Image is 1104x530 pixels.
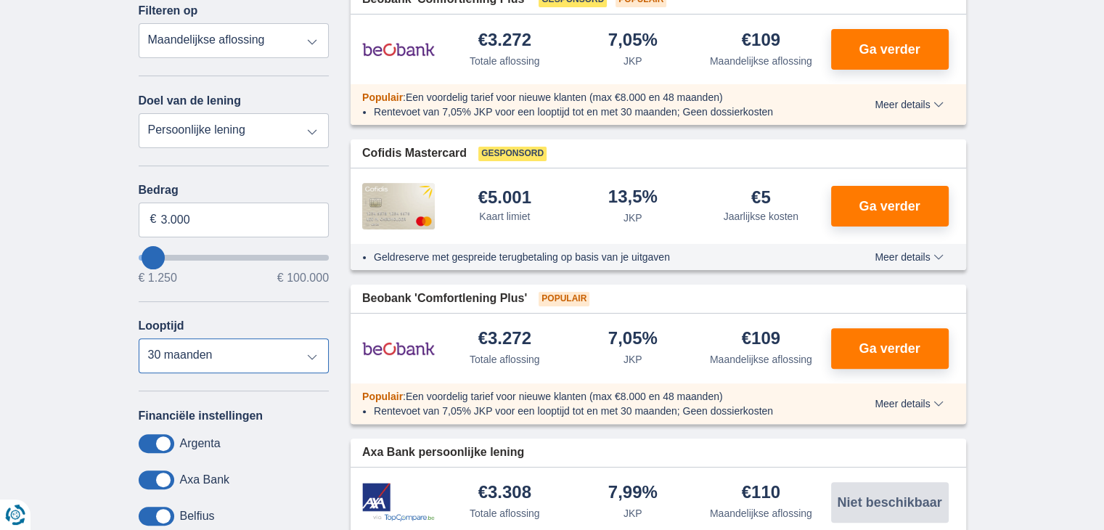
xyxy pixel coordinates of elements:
div: €5.001 [478,189,531,206]
button: Meer details [864,251,954,263]
li: Rentevoet van 7,05% JKP voor een looptijd tot en met 30 maanden; Geen dossierkosten [374,105,822,119]
span: Niet beschikbaar [837,496,941,509]
div: Totale aflossing [470,506,540,521]
span: Meer details [875,252,943,262]
span: Meer details [875,99,943,110]
label: Axa Bank [180,473,229,486]
div: Totale aflossing [470,54,540,68]
div: 7,05% [608,330,658,349]
div: Totale aflossing [470,352,540,367]
div: JKP [623,352,642,367]
span: Ga verder [859,342,920,355]
span: Axa Bank persoonlijke lening [362,444,524,461]
div: Maandelijkse aflossing [710,506,812,521]
div: €110 [742,484,780,503]
div: €5 [751,189,771,206]
div: 13,5% [608,188,658,208]
div: Maandelijkse aflossing [710,352,812,367]
div: €3.272 [478,31,531,51]
label: Financiële instellingen [139,409,263,423]
span: Cofidis Mastercard [362,145,467,162]
div: €109 [742,31,780,51]
label: Doel van de lening [139,94,241,107]
div: JKP [623,54,642,68]
div: : [351,389,833,404]
div: €3.272 [478,330,531,349]
span: Een voordelig tarief voor nieuwe klanten (max €8.000 en 48 maanden) [406,391,723,402]
span: Een voordelig tarief voor nieuwe klanten (max €8.000 en 48 maanden) [406,91,723,103]
div: JKP [623,506,642,521]
img: product.pl.alt Axa Bank [362,483,435,521]
div: : [351,90,833,105]
label: Belfius [180,510,215,523]
label: Looptijd [139,319,184,333]
button: Meer details [864,99,954,110]
span: Gesponsord [478,147,547,161]
label: Bedrag [139,184,330,197]
div: €109 [742,330,780,349]
div: Maandelijkse aflossing [710,54,812,68]
span: € 100.000 [277,272,329,284]
div: Kaart limiet [479,209,530,224]
label: Argenta [180,437,221,450]
button: Ga verder [831,186,949,227]
span: Ga verder [859,43,920,56]
span: Meer details [875,399,943,409]
div: €3.308 [478,484,531,503]
div: JKP [623,211,642,225]
button: Niet beschikbaar [831,482,949,523]
button: Ga verder [831,328,949,369]
img: product.pl.alt Beobank [362,330,435,367]
div: 7,99% [608,484,658,503]
li: Rentevoet van 7,05% JKP voor een looptijd tot en met 30 maanden; Geen dossierkosten [374,404,822,418]
span: € 1.250 [139,272,177,284]
span: Ga verder [859,200,920,213]
label: Filteren op [139,4,198,17]
span: Populair [539,292,589,306]
img: product.pl.alt Cofidis CC [362,183,435,229]
span: Populair [362,91,403,103]
span: € [150,211,157,228]
input: wantToBorrow [139,255,330,261]
div: Jaarlijkse kosten [724,209,799,224]
li: Geldreserve met gespreide terugbetaling op basis van je uitgaven [374,250,822,264]
span: Populair [362,391,403,402]
button: Ga verder [831,29,949,70]
div: 7,05% [608,31,658,51]
img: product.pl.alt Beobank [362,31,435,68]
span: Beobank 'Comfortlening Plus' [362,290,527,307]
button: Meer details [864,398,954,409]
